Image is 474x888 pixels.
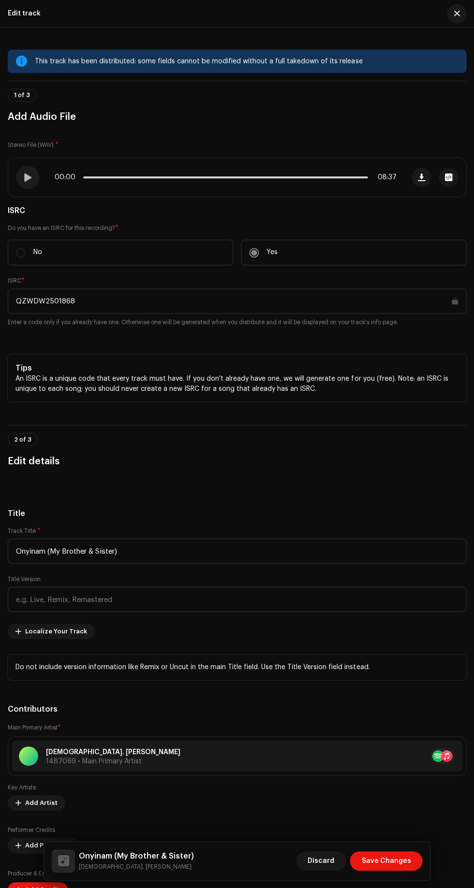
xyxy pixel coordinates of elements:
[8,623,95,639] button: Localize Your Track
[8,870,84,876] small: Producer & Engineer Credits
[33,247,42,258] p: No
[46,758,142,764] span: 1487069 • Main Primary Artist
[25,835,72,855] span: Add Performer
[8,507,466,519] h5: Title
[14,436,31,442] span: 2 of 3
[46,747,180,757] p: [DEMOGRAPHIC_DATA]. [PERSON_NAME]
[8,587,466,612] input: e.g. Live, Remix, Remastered
[350,851,422,870] button: Save Changes
[15,373,459,394] p: An ISRC is a unique code that every track must have. If you don't already have one, we will gener...
[8,575,41,583] label: Title Version
[15,662,459,672] p: Do not include version information like Remix or Uncut in the main Title field. Use the Title Ver...
[8,724,58,730] small: Main Primary Artist
[8,109,466,125] h3: Add Audio File
[25,621,87,641] span: Localize Your Track
[8,317,398,327] small: Enter a code only if you already have one. Otherwise one will be generated when you distribute an...
[8,453,466,469] h3: Edit details
[15,362,459,373] h5: Tips
[267,247,278,258] p: Yes
[79,861,194,871] small: Onyinam (My Brother & Sister)
[8,795,65,810] button: Add Artist
[8,538,466,563] input: Enter the name of the track
[8,224,466,232] label: Do you have an ISRC for this recording?
[8,142,54,148] small: Stereo File (WAV)
[14,92,30,98] span: 1 of 3
[361,851,411,870] span: Save Changes
[308,851,334,870] span: Discard
[35,56,459,67] div: This track has been distributed: some fields cannot be modified without a full takedown of its re...
[8,783,36,791] label: Key Artists
[25,793,58,812] span: Add Artist
[371,173,396,181] span: 08:37
[79,850,194,861] h5: Onyinam (My Brother & Sister)
[8,277,25,285] label: ISRC
[8,826,55,833] label: Performer Credits
[55,173,79,181] span: 00:00
[8,205,466,216] h5: ISRC
[8,703,466,715] h5: Contributors
[8,288,466,314] input: ABXYZ#######
[296,851,346,870] button: Discard
[8,10,41,17] div: Edit track
[8,837,79,853] button: Add Performer
[8,527,41,534] label: Track Title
